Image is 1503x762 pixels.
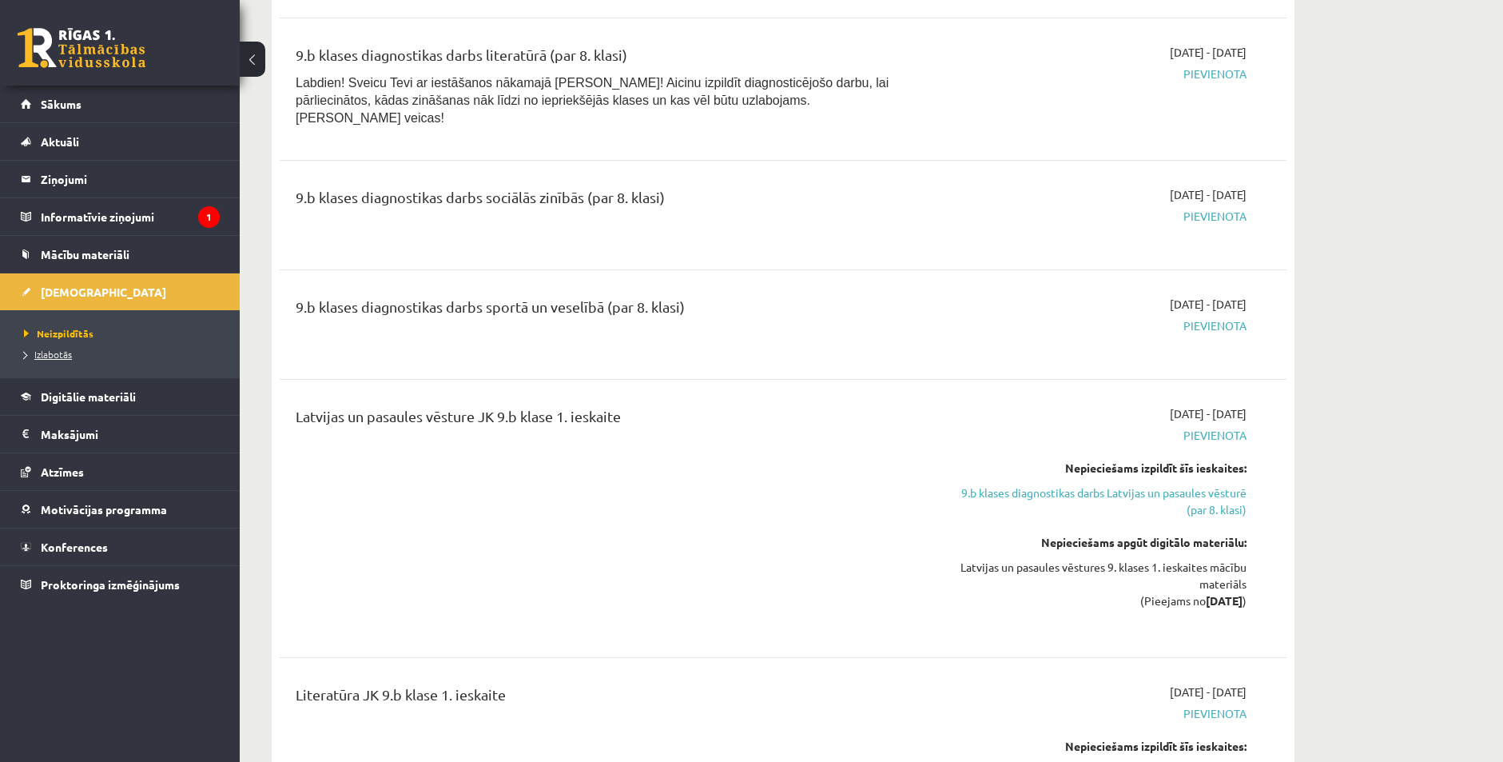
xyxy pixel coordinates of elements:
[21,273,220,310] a: [DEMOGRAPHIC_DATA]
[21,236,220,273] a: Mācību materiāli
[21,86,220,122] a: Sākums
[296,684,921,713] div: Literatūra JK 9.b klase 1. ieskaite
[21,453,220,490] a: Atzīmes
[945,705,1247,722] span: Pievienota
[296,44,921,74] div: 9.b klases diagnostikas darbs literatūrā (par 8. klasi)
[41,97,82,111] span: Sākums
[198,206,220,228] i: 1
[21,416,220,453] a: Maksājumi
[1170,44,1247,61] span: [DATE] - [DATE]
[41,416,220,453] legend: Maksājumi
[1170,405,1247,422] span: [DATE] - [DATE]
[945,317,1247,334] span: Pievienota
[21,198,220,235] a: Informatīvie ziņojumi1
[945,460,1247,477] div: Nepieciešams izpildīt šīs ieskaites:
[21,491,220,528] a: Motivācijas programma
[41,161,220,197] legend: Ziņojumi
[296,186,921,216] div: 9.b klases diagnostikas darbs sociālās zinībās (par 8. klasi)
[945,559,1247,609] div: Latvijas un pasaules vēstures 9. klases 1. ieskaites mācību materiāls (Pieejams no )
[945,485,1247,518] a: 9.b klases diagnostikas darbs Latvijas un pasaules vēsturē (par 8. klasi)
[41,247,129,261] span: Mācību materiāli
[41,389,136,404] span: Digitālie materiāli
[21,529,220,565] a: Konferences
[945,427,1247,444] span: Pievienota
[945,534,1247,551] div: Nepieciešams apgūt digitālo materiālu:
[1170,684,1247,700] span: [DATE] - [DATE]
[296,296,921,325] div: 9.b klases diagnostikas darbs sportā un veselībā (par 8. klasi)
[21,566,220,603] a: Proktoringa izmēģinājums
[18,28,145,68] a: Rīgas 1. Tālmācības vidusskola
[945,738,1247,755] div: Nepieciešams izpildīt šīs ieskaites:
[21,378,220,415] a: Digitālie materiāli
[41,465,84,479] span: Atzīmes
[945,66,1247,82] span: Pievienota
[24,327,93,340] span: Neizpildītās
[296,405,921,435] div: Latvijas un pasaules vēsture JK 9.b klase 1. ieskaite
[41,134,79,149] span: Aktuāli
[296,76,889,125] span: Labdien! Sveicu Tevi ar iestāšanos nākamajā [PERSON_NAME]! Aicinu izpildīt diagnosticējošo darbu,...
[1206,593,1243,608] strong: [DATE]
[41,540,108,554] span: Konferences
[21,161,220,197] a: Ziņojumi
[41,198,220,235] legend: Informatīvie ziņojumi
[24,326,224,341] a: Neizpildītās
[41,577,180,592] span: Proktoringa izmēģinājums
[945,208,1247,225] span: Pievienota
[21,123,220,160] a: Aktuāli
[24,347,224,361] a: Izlabotās
[41,502,167,517] span: Motivācijas programma
[41,285,166,299] span: [DEMOGRAPHIC_DATA]
[1170,186,1247,203] span: [DATE] - [DATE]
[24,348,72,361] span: Izlabotās
[1170,296,1247,313] span: [DATE] - [DATE]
